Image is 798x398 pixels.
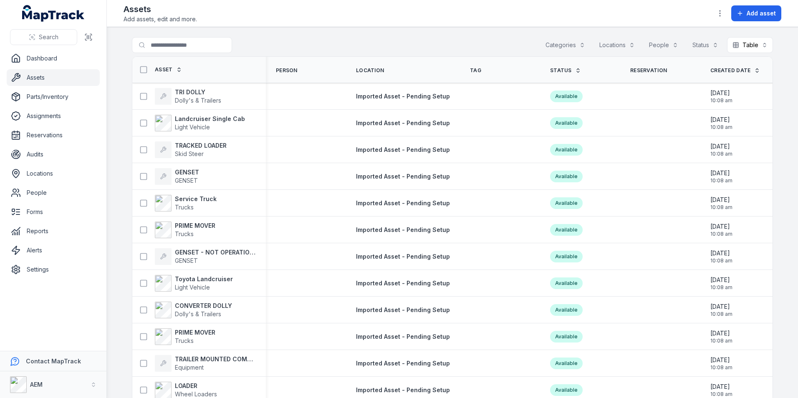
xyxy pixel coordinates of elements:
[7,69,100,86] a: Assets
[356,199,450,207] span: Imported Asset - Pending Setup
[550,197,583,209] div: Available
[356,386,450,394] a: Imported Asset - Pending Setup
[155,66,182,73] a: Asset
[175,123,210,131] span: Light Vehicle
[710,67,760,74] a: Created Date
[356,306,450,314] a: Imported Asset - Pending Setup
[550,67,581,74] a: Status
[7,184,100,201] a: People
[710,391,732,398] span: 10:08 am
[710,356,732,371] time: 20/08/2025, 10:08:45 am
[550,251,583,262] div: Available
[710,338,732,344] span: 10:08 am
[550,331,583,343] div: Available
[710,222,732,231] span: [DATE]
[26,358,81,365] strong: Contact MapTrack
[356,226,450,233] span: Imported Asset - Pending Setup
[175,177,198,184] span: GENSET
[175,248,256,257] strong: GENSET - NOT OPERATIONAL
[710,311,732,317] span: 10:08 am
[356,92,450,101] a: Imported Asset - Pending Setup
[124,3,197,15] h2: Assets
[155,195,217,212] a: Service TruckTrucks
[710,151,732,157] span: 10:08 am
[710,231,732,237] span: 10:08 am
[710,329,732,344] time: 20/08/2025, 10:08:45 am
[356,146,450,153] span: Imported Asset - Pending Setup
[7,127,100,144] a: Reservations
[550,304,583,316] div: Available
[175,150,204,157] span: Skid Steer
[175,382,217,390] strong: LOADER
[550,144,583,156] div: Available
[356,172,450,181] a: Imported Asset - Pending Setup
[540,37,591,53] button: Categories
[7,204,100,220] a: Forms
[155,302,232,318] a: CONVERTER DOLLYDolly's & Trailers
[356,119,450,127] a: Imported Asset - Pending Setup
[356,93,450,100] span: Imported Asset - Pending Setup
[731,5,781,21] button: Add asset
[175,195,217,203] strong: Service Truck
[356,252,450,261] a: Imported Asset - Pending Setup
[727,37,773,53] button: Table
[710,116,732,131] time: 20/08/2025, 10:08:45 am
[155,222,215,238] a: PRIME MOVERTrucks
[356,386,450,393] span: Imported Asset - Pending Setup
[7,50,100,67] a: Dashboard
[175,115,245,123] strong: Landcruiser Single Cab
[39,33,58,41] span: Search
[710,284,732,291] span: 10:08 am
[550,67,572,74] span: Status
[356,280,450,287] span: Imported Asset - Pending Setup
[710,67,751,74] span: Created Date
[155,355,256,372] a: TRAILER MOUNTED COMPRESSOREquipment
[7,223,100,239] a: Reports
[710,89,732,104] time: 20/08/2025, 10:08:45 am
[155,248,256,265] a: GENSET - NOT OPERATIONALGENSET
[356,199,450,207] a: Imported Asset - Pending Setup
[356,360,450,367] span: Imported Asset - Pending Setup
[175,355,256,363] strong: TRAILER MOUNTED COMPRESSOR
[22,5,85,22] a: MapTrack
[710,177,732,184] span: 10:08 am
[276,67,298,74] span: Person
[470,67,481,74] span: Tag
[175,310,221,317] span: Dolly's & Trailers
[550,277,583,289] div: Available
[356,359,450,368] a: Imported Asset - Pending Setup
[550,358,583,369] div: Available
[175,302,232,310] strong: CONVERTER DOLLY
[7,165,100,182] a: Locations
[10,29,77,45] button: Search
[550,117,583,129] div: Available
[7,146,100,163] a: Audits
[356,333,450,340] span: Imported Asset - Pending Setup
[710,249,732,257] span: [DATE]
[356,146,450,154] a: Imported Asset - Pending Setup
[644,37,684,53] button: People
[175,328,215,337] strong: PRIME MOVER
[155,88,221,105] a: TRI DOLLYDolly's & Trailers
[175,337,194,344] span: Trucks
[710,356,732,364] span: [DATE]
[710,142,732,157] time: 20/08/2025, 10:08:45 am
[356,279,450,287] a: Imported Asset - Pending Setup
[175,284,210,291] span: Light Vehicle
[7,261,100,278] a: Settings
[687,37,724,53] button: Status
[710,364,732,371] span: 10:08 am
[550,384,583,396] div: Available
[710,169,732,184] time: 20/08/2025, 10:08:45 am
[175,141,227,150] strong: TRACKED LOADER
[175,88,221,96] strong: TRI DOLLY
[550,91,583,102] div: Available
[710,124,732,131] span: 10:08 am
[356,253,450,260] span: Imported Asset - Pending Setup
[7,242,100,259] a: Alerts
[175,222,215,230] strong: PRIME MOVER
[155,141,227,158] a: TRACKED LOADERSkid Steer
[356,119,450,126] span: Imported Asset - Pending Setup
[710,276,732,284] span: [DATE]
